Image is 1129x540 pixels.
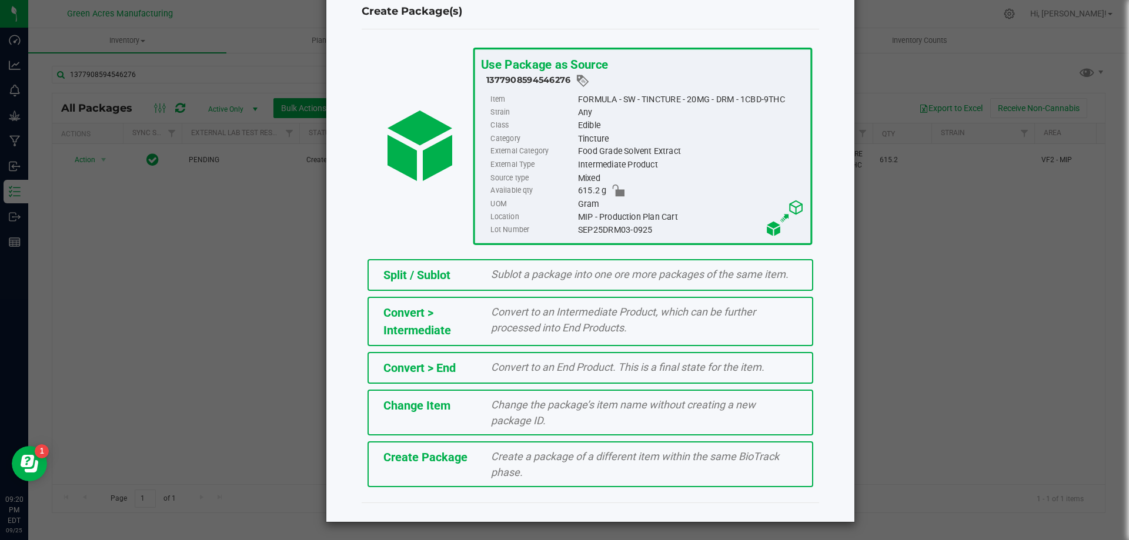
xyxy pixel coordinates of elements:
[577,106,804,119] div: Any
[486,73,804,88] div: 1377908594546276
[383,268,450,282] span: Split / Sublot
[491,268,789,280] span: Sublot a package into one ore more packages of the same item.
[12,446,47,481] iframe: Resource center
[491,306,756,334] span: Convert to an Intermediate Product, which can be further processed into End Products.
[490,158,575,171] label: External Type
[577,210,804,223] div: MIP - Production Plan Cart
[490,106,575,119] label: Strain
[577,93,804,106] div: FORMULA - SW - TINCTURE - 20MG - DRM - 1CBD-9THC
[490,119,575,132] label: Class
[490,223,575,236] label: Lot Number
[577,185,606,197] span: 615.2 g
[577,158,804,171] div: Intermediate Product
[577,197,804,210] div: Gram
[577,145,804,158] div: Food Grade Solvent Extract
[491,450,779,478] span: Create a package of a different item within the same BioTrack phase.
[490,93,575,106] label: Item
[577,223,804,236] div: SEP25DRM03-0925
[490,210,575,223] label: Location
[577,132,804,145] div: Tincture
[491,398,756,427] span: Change the package’s item name without creating a new package ID.
[383,398,450,412] span: Change Item
[362,4,819,19] h4: Create Package(s)
[577,119,804,132] div: Edible
[490,172,575,185] label: Source type
[490,132,575,145] label: Category
[490,185,575,197] label: Available qty
[35,444,49,458] iframe: Resource center unread badge
[383,450,467,464] span: Create Package
[383,361,456,375] span: Convert > End
[491,361,764,373] span: Convert to an End Product. This is a final state for the item.
[490,145,575,158] label: External Category
[383,306,451,337] span: Convert > Intermediate
[577,172,804,185] div: Mixed
[480,57,607,72] span: Use Package as Source
[490,197,575,210] label: UOM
